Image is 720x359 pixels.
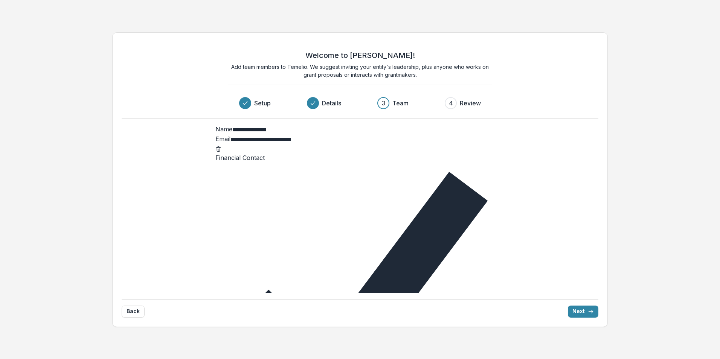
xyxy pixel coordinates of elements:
label: Name [215,125,232,133]
div: 3 [382,99,385,108]
button: Remove team member [215,144,221,153]
p: Add team members to Temelio. We suggest inviting your entity's leadership, plus anyone who works ... [228,63,492,79]
button: Next [568,306,598,318]
div: Progress [239,97,481,109]
h3: Setup [254,99,271,108]
button: Back [122,306,145,318]
h2: Welcome to [PERSON_NAME]! [305,51,415,60]
h3: Team [392,99,409,108]
span: Financial Contact [215,154,265,161]
h3: Review [460,99,481,108]
label: Email [215,135,230,143]
div: 4 [449,99,453,108]
h3: Details [322,99,341,108]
